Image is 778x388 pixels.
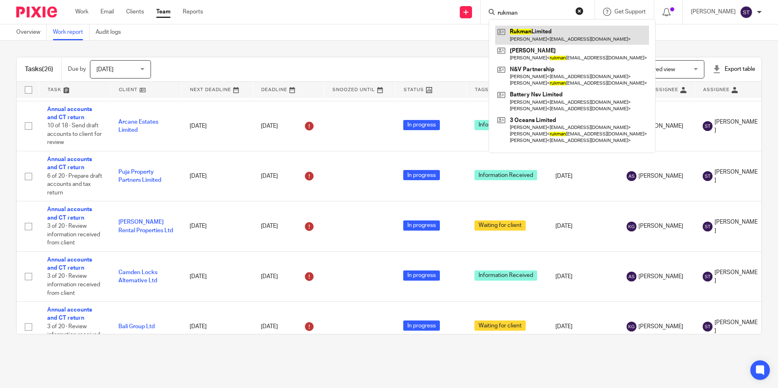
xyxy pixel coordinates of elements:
span: 3 of 20 · Review information received from client [47,223,100,246]
input: Search [497,10,570,17]
span: Waiting for client [474,220,526,231]
img: svg%3E [703,272,712,281]
td: [DATE] [547,201,618,251]
span: [PERSON_NAME] [638,272,683,281]
a: Bali Group Ltd [118,324,155,329]
span: Information Received [474,120,537,130]
td: [DATE] [547,251,618,301]
span: Waiting for client [474,320,526,331]
span: [DATE] [96,67,114,72]
div: [DATE] [261,270,316,283]
div: Export table [712,65,755,73]
a: Work report [53,24,90,40]
td: [DATE] [547,302,618,352]
a: Annual accounts and CT return [47,307,92,321]
img: svg%3E [703,171,712,181]
td: [DATE] [181,302,253,352]
img: svg%3E [627,222,636,231]
img: Pixie [16,7,57,17]
img: svg%3E [703,222,712,231]
p: Due by [68,65,86,73]
img: svg%3E [740,6,753,19]
a: Annual accounts and CT return [47,257,92,271]
a: Camden Locks Alternative Ltd [118,270,157,283]
a: Email [101,8,114,16]
td: [DATE] [181,151,253,201]
a: Arcane Estates Limited [118,119,158,133]
span: Information Received [474,170,537,180]
td: [DATE] [547,151,618,201]
div: [DATE] [261,220,316,233]
span: [PERSON_NAME] [638,323,683,331]
span: Tags [475,87,489,92]
a: Reports [183,8,203,16]
h1: Tasks [25,65,53,74]
td: [DATE] [181,201,253,251]
a: Annual accounts and CT return [47,157,92,170]
span: [PERSON_NAME] [638,172,683,180]
span: [PERSON_NAME] [715,168,758,185]
span: 6 of 20 · Prepare draft accounts and tax return [47,173,102,196]
a: Team [156,8,170,16]
div: [DATE] [261,320,316,333]
td: [DATE] [181,251,253,301]
a: Audit logs [96,24,127,40]
td: [DATE] [181,101,253,151]
div: [DATE] [261,120,316,133]
span: [PERSON_NAME] [715,318,758,335]
a: Puja Property Partners Limited [118,169,161,183]
span: In progress [403,320,440,331]
span: 10 of 18 · Send draft accounts to client for review [47,123,102,146]
a: Work [75,8,88,16]
span: Get Support [614,9,646,15]
span: [PERSON_NAME] [638,122,683,130]
span: (26) [42,66,53,72]
span: In progress [403,220,440,231]
img: svg%3E [703,322,712,331]
a: Annual accounts and CT return [47,207,92,220]
a: Annual accounts and CT return [47,107,92,120]
button: Clear [575,7,583,15]
img: svg%3E [627,171,636,181]
span: In progress [403,120,440,130]
span: 3 of 20 · Review information received from client [47,274,100,296]
span: Information Received [474,270,537,281]
a: Overview [16,24,47,40]
span: [PERSON_NAME] [715,268,758,285]
span: [PERSON_NAME] [638,222,683,230]
img: svg%3E [627,272,636,281]
span: [PERSON_NAME] [715,218,758,235]
span: [PERSON_NAME] [715,118,758,135]
span: In progress [403,270,440,281]
div: [DATE] [261,170,316,183]
img: svg%3E [627,322,636,331]
p: [PERSON_NAME] [691,8,736,16]
span: 3 of 20 · Review information received from client [47,324,100,346]
a: [PERSON_NAME] Rental Properties Ltd [118,219,173,233]
span: In progress [403,170,440,180]
a: Clients [126,8,144,16]
img: svg%3E [703,121,712,131]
